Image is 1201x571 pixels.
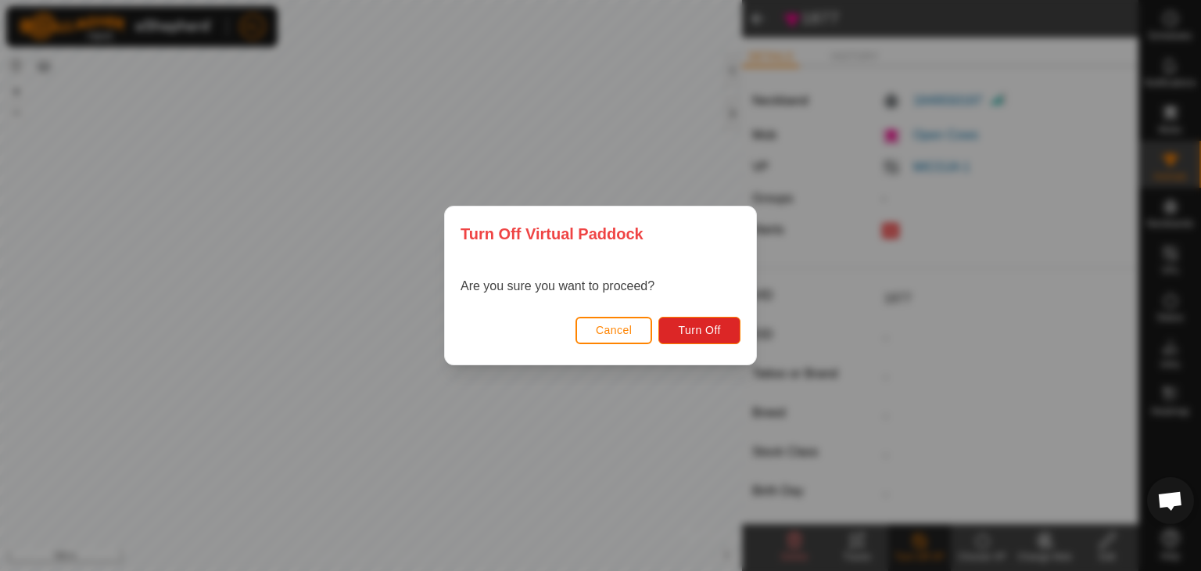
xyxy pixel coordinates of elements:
p: Are you sure you want to proceed? [461,277,654,296]
div: Open chat [1147,477,1194,524]
span: Cancel [596,324,633,336]
span: Turn Off [678,324,721,336]
button: Turn Off [658,317,740,344]
span: Turn Off Virtual Paddock [461,222,644,246]
button: Cancel [575,317,653,344]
